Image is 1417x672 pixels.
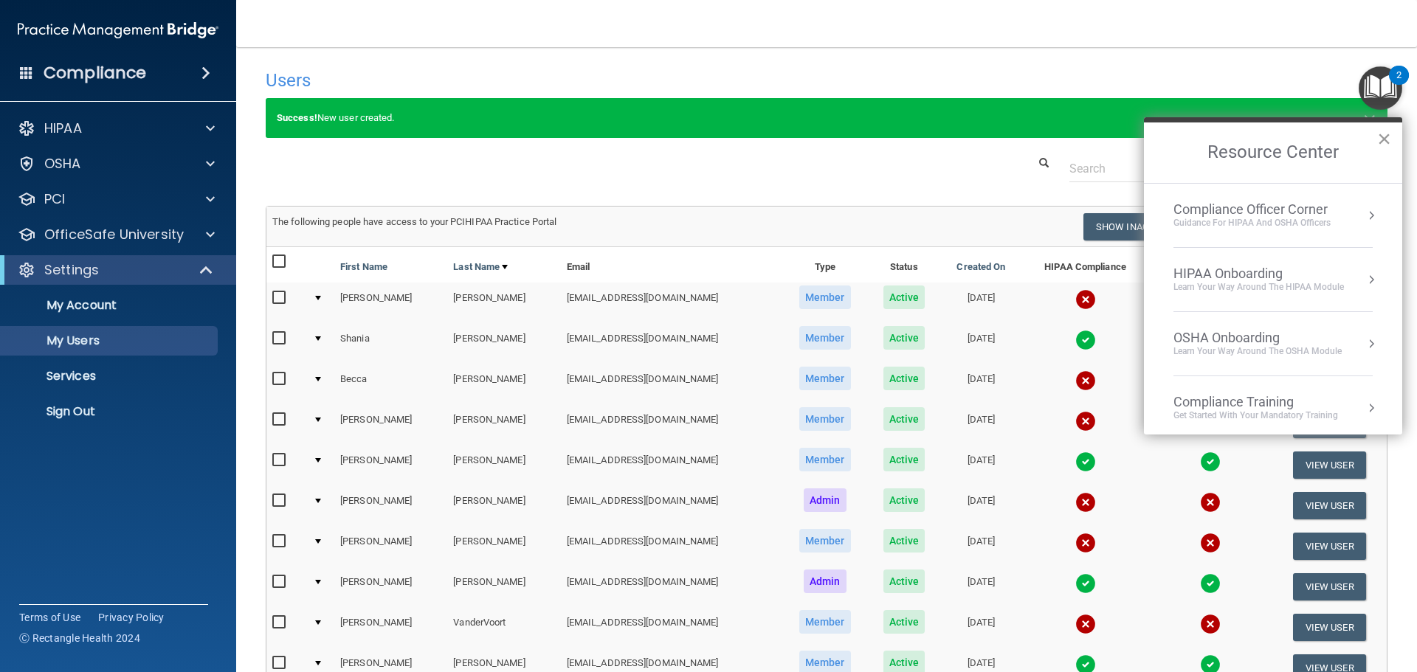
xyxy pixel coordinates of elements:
[1173,345,1342,358] div: Learn your way around the OSHA module
[799,367,851,390] span: Member
[883,285,925,309] span: Active
[883,448,925,471] span: Active
[10,298,211,313] p: My Account
[940,445,1022,485] td: [DATE]
[18,155,215,173] a: OSHA
[1173,394,1338,410] div: Compliance Training
[883,569,925,593] span: Active
[447,445,560,485] td: [PERSON_NAME]
[1075,370,1096,391] img: cross.ca9f0e7f.svg
[1173,201,1331,218] div: Compliance Officer Corner
[1293,614,1366,641] button: View User
[334,607,447,648] td: [PERSON_NAME]
[1075,492,1096,513] img: cross.ca9f0e7f.svg
[1069,155,1376,182] input: Search
[1173,266,1344,282] div: HIPAA Onboarding
[799,448,851,471] span: Member
[277,112,317,123] strong: Success!
[266,71,911,90] h4: Users
[1022,247,1148,283] th: HIPAA Compliance
[340,258,387,276] a: First Name
[940,526,1022,567] td: [DATE]
[1075,289,1096,310] img: cross.ca9f0e7f.svg
[44,226,184,243] p: OfficeSafe University
[883,326,925,350] span: Active
[98,610,165,625] a: Privacy Policy
[561,485,782,526] td: [EMAIL_ADDRESS][DOMAIN_NAME]
[1200,451,1221,472] img: tick.e7d51cea.svg
[334,364,447,404] td: Becca
[447,283,560,323] td: [PERSON_NAME]
[1075,330,1096,350] img: tick.e7d51cea.svg
[447,404,560,445] td: [PERSON_NAME]
[799,407,851,431] span: Member
[1293,533,1366,560] button: View User
[561,567,782,607] td: [EMAIL_ADDRESS][DOMAIN_NAME]
[334,485,447,526] td: [PERSON_NAME]
[447,364,560,404] td: [PERSON_NAME]
[799,529,851,553] span: Member
[44,261,99,279] p: Settings
[1359,66,1402,110] button: Open Resource Center, 2 new notifications
[940,567,1022,607] td: [DATE]
[940,607,1022,648] td: [DATE]
[19,610,80,625] a: Terms of Use
[44,190,65,208] p: PCI
[1075,411,1096,432] img: cross.ca9f0e7f.svg
[10,333,211,348] p: My Users
[272,216,557,227] span: The following people have access to your PCIHIPAA Practice Portal
[561,364,782,404] td: [EMAIL_ADDRESS][DOMAIN_NAME]
[447,567,560,607] td: [PERSON_NAME]
[940,283,1022,323] td: [DATE]
[561,404,782,445] td: [EMAIL_ADDRESS][DOMAIN_NAME]
[799,285,851,309] span: Member
[1396,75,1402,94] div: 2
[561,526,782,567] td: [EMAIL_ADDRESS][DOMAIN_NAME]
[940,323,1022,364] td: [DATE]
[1200,533,1221,553] img: cross.ca9f0e7f.svg
[1083,213,1212,240] button: Show Inactive Users
[44,155,81,173] p: OSHA
[44,63,146,83] h4: Compliance
[1377,127,1391,150] button: Close
[18,119,215,137] a: HIPAA
[561,323,782,364] td: [EMAIL_ADDRESS][DOMAIN_NAME]
[334,323,447,364] td: Shania
[447,526,560,567] td: [PERSON_NAME]
[804,488,847,512] span: Admin
[1173,330,1342,346] div: OSHA Onboarding
[10,404,211,419] p: Sign Out
[561,283,782,323] td: [EMAIL_ADDRESS][DOMAIN_NAME]
[561,247,782,283] th: Email
[18,15,218,45] img: PMB logo
[18,190,215,208] a: PCI
[561,607,782,648] td: [EMAIL_ADDRESS][DOMAIN_NAME]
[883,529,925,553] span: Active
[18,261,214,279] a: Settings
[561,445,782,485] td: [EMAIL_ADDRESS][DOMAIN_NAME]
[1075,533,1096,553] img: cross.ca9f0e7f.svg
[1075,614,1096,634] img: cross.ca9f0e7f.svg
[804,569,847,593] span: Admin
[940,404,1022,445] td: [DATE]
[1144,122,1402,183] h2: Resource Center
[447,485,560,526] td: [PERSON_NAME]
[1173,409,1338,422] div: Get Started with your mandatory training
[940,364,1022,404] td: [DATE]
[334,283,447,323] td: [PERSON_NAME]
[799,326,851,350] span: Member
[10,369,211,384] p: Services
[447,323,560,364] td: [PERSON_NAME]
[1075,573,1096,594] img: tick.e7d51cea.svg
[1173,217,1331,229] div: Guidance for HIPAA and OSHA Officers
[782,247,868,283] th: Type
[453,258,508,276] a: Last Name
[334,526,447,567] td: [PERSON_NAME]
[18,226,215,243] a: OfficeSafe University
[44,119,82,137] p: HIPAA
[266,98,1387,138] div: New user created.
[1075,451,1096,472] img: tick.e7d51cea.svg
[19,631,140,645] span: Ⓒ Rectangle Health 2024
[883,367,925,390] span: Active
[334,567,447,607] td: [PERSON_NAME]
